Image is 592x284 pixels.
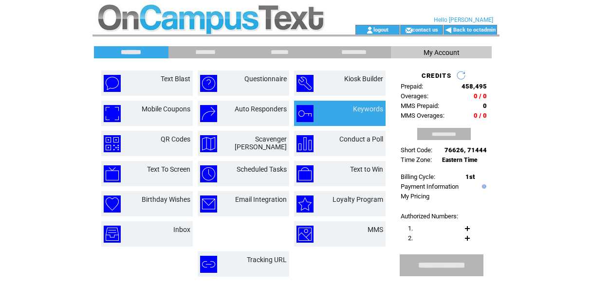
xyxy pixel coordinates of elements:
[247,256,287,264] a: Tracking URL
[408,225,413,232] span: 1.
[200,105,217,122] img: auto-responders.png
[104,226,121,243] img: inbox.png
[296,105,314,122] img: keywords.png
[200,256,217,273] img: tracking-url.png
[401,146,432,154] span: Short Code:
[142,105,190,113] a: Mobile Coupons
[104,195,121,213] img: birthday-wishes.png
[401,112,444,119] span: MMS Overages:
[244,75,287,83] a: Questionnaire
[173,226,190,233] a: Inbox
[401,92,428,100] span: Overages:
[200,195,217,213] img: email-integration.png
[444,146,487,154] span: 76626, 71444
[412,26,438,33] a: contact us
[200,135,217,152] img: scavenger-hunt.png
[422,72,451,79] span: CREDITS
[373,26,388,33] a: logout
[405,26,412,34] img: contact_us_icon.gif
[104,165,121,182] img: text-to-screen.png
[296,135,314,152] img: conduct-a-poll.png
[200,75,217,92] img: questionnaire.png
[465,173,475,180] span: 1st
[296,195,314,213] img: loyalty-program.png
[344,75,383,83] a: Kiosk Builder
[296,226,314,243] img: mms.png
[424,49,460,56] span: My Account
[453,27,496,33] a: Back to octadmin
[401,83,423,90] span: Prepaid:
[104,135,121,152] img: qr-codes.png
[366,26,373,34] img: account_icon.gif
[480,184,486,189] img: help.gif
[235,105,287,113] a: Auto Responders
[104,75,121,92] img: text-blast.png
[237,165,287,173] a: Scheduled Tasks
[401,173,435,180] span: Billing Cycle:
[401,213,458,220] span: Authorized Numbers:
[161,75,190,83] a: Text Blast
[200,165,217,182] img: scheduled-tasks.png
[368,226,383,233] a: MMS
[142,195,190,203] a: Birthday Wishes
[339,135,383,143] a: Conduct a Poll
[462,83,487,90] span: 458,495
[442,157,478,163] span: Eastern Time
[401,102,439,109] span: MMS Prepaid:
[353,105,383,113] a: Keywords
[161,135,190,143] a: QR Codes
[350,165,383,173] a: Text to Win
[445,26,452,34] img: backArrow.gif
[296,165,314,182] img: text-to-win.png
[483,102,487,109] span: 0
[296,75,314,92] img: kiosk-builder.png
[147,165,190,173] a: Text To Screen
[408,234,413,242] span: 2.
[434,17,493,23] span: Hello [PERSON_NAME]
[401,193,429,200] a: My Pricing
[401,156,432,163] span: Time Zone:
[235,135,287,151] a: Scavenger [PERSON_NAME]
[235,195,287,203] a: Email Integration
[104,105,121,122] img: mobile-coupons.png
[474,112,487,119] span: 0 / 0
[474,92,487,100] span: 0 / 0
[333,195,383,203] a: Loyalty Program
[401,183,459,190] a: Payment Information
